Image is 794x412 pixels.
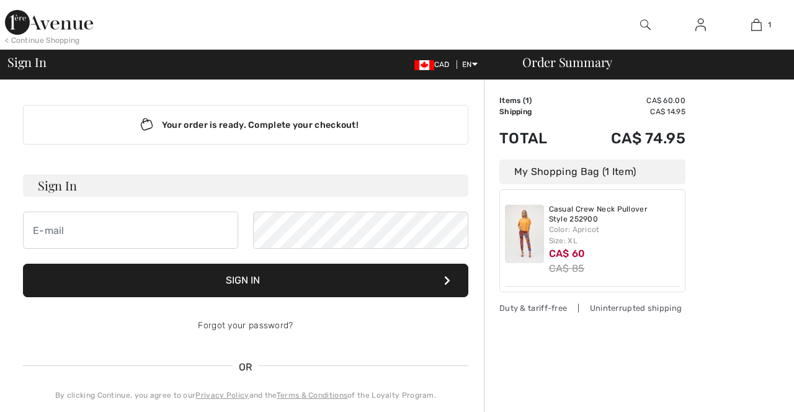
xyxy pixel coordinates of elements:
span: CAD [414,60,455,69]
span: EN [462,60,478,69]
a: Terms & Conditions [277,391,347,400]
img: Canadian Dollar [414,60,434,70]
div: Color: Apricot Size: XL [549,224,680,246]
img: search the website [640,17,651,32]
a: Casual Crew Neck Pullover Style 252900 [549,205,680,224]
td: Items ( ) [499,95,573,106]
a: Forgot your password? [198,320,293,331]
span: 1 [525,96,529,105]
h3: Sign In [23,174,468,197]
td: CA$ 14.95 [573,106,685,117]
a: Privacy Policy [195,391,249,400]
span: OR [233,360,259,375]
div: My Shopping Bag (1 Item) [499,159,685,184]
div: By clicking Continue, you agree to our and the of the Loyalty Program. [23,390,468,401]
img: My Info [695,17,706,32]
div: Order Summary [507,56,787,68]
div: < Continue Shopping [5,35,80,46]
td: Total [499,117,573,159]
span: 1 [768,19,771,30]
img: My Bag [751,17,762,32]
s: CA$ 85 [549,262,585,274]
td: CA$ 74.95 [573,117,685,159]
td: Shipping [499,106,573,117]
a: Sign In [685,17,716,33]
input: E-mail [23,212,238,249]
td: CA$ 60.00 [573,95,685,106]
div: Duty & tariff-free | Uninterrupted shipping [499,302,685,314]
span: CA$ 60 [549,248,586,259]
img: 1ère Avenue [5,10,93,35]
div: Your order is ready. Complete your checkout! [23,105,468,145]
img: Casual Crew Neck Pullover Style 252900 [505,205,544,263]
a: 1 [729,17,783,32]
span: Sign In [7,56,46,68]
button: Sign In [23,264,468,297]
